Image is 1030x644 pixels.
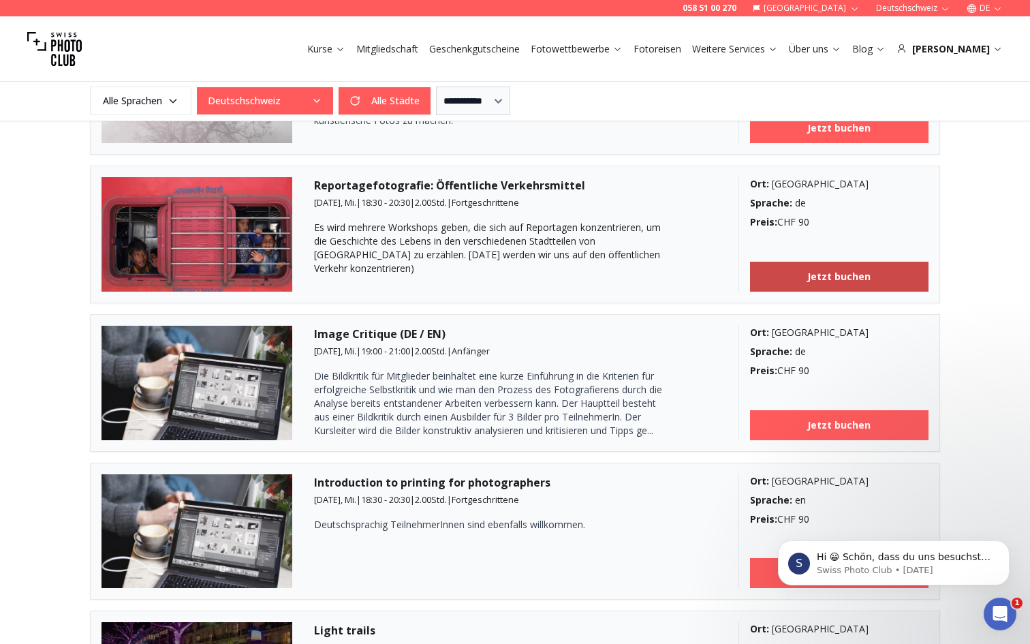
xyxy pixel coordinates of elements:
b: Sprache : [750,493,792,506]
span: Es wird mehrere Workshops geben, die sich auf Reportagen konzentrieren, um die Geschichte des Leb... [314,221,661,275]
a: Mitgliedschaft [356,42,418,56]
b: Jetzt buchen [807,121,871,135]
b: Jetzt buchen [807,270,871,283]
button: Mitgliedschaft [351,40,424,59]
img: Image Critique (DE / EN) [102,326,292,440]
div: [GEOGRAPHIC_DATA] [750,326,929,339]
b: Jetzt buchen [807,418,871,432]
a: Geschenkgutscheine [429,42,520,56]
div: en [750,493,929,507]
span: 18:30 - 20:30 [361,196,410,209]
span: 19:00 - 21:00 [361,345,410,357]
div: [GEOGRAPHIC_DATA] [750,622,929,636]
a: Jetzt buchen [750,558,929,588]
button: Fotoreisen [628,40,687,59]
button: Alle Städte [339,87,431,114]
a: Jetzt buchen [750,410,929,440]
h3: Introduction to printing for photographers [314,474,717,491]
div: [GEOGRAPHIC_DATA] [750,474,929,488]
img: Introduction to printing for photographers [102,474,292,589]
a: Blog [852,42,886,56]
h3: Image Critique (DE / EN) [314,326,717,342]
small: | | | [314,196,519,209]
button: Alle Sprachen [90,87,191,115]
span: [DATE], Mi. [314,493,356,506]
span: 2.00 Std. [415,493,447,506]
b: Sprache : [750,345,792,358]
span: Anfänger [452,345,490,357]
div: CHF [750,215,929,229]
a: Fotowettbewerbe [531,42,623,56]
iframe: Intercom live chat [984,598,1016,630]
img: Swiss photo club [27,22,82,76]
span: [DATE], Mi. [314,345,356,357]
span: 1 [1012,598,1023,609]
div: CHF [750,512,929,526]
div: [PERSON_NAME] [896,42,1003,56]
button: Weitere Services [687,40,783,59]
button: Deutschschweiz [197,87,333,114]
b: Preis : [750,215,777,228]
span: Die Bildkritik für Mitglieder beinhaltet eine kurze Einführung in die Kriterien für erfolgreiche ... [314,369,662,437]
span: Fortgeschrittene [452,196,519,209]
h3: Light trails [314,622,717,639]
button: Kurse [302,40,351,59]
a: Über uns [789,42,841,56]
span: 18:30 - 20:30 [361,493,410,506]
span: 2.00 Std. [415,345,447,357]
div: de [750,196,929,210]
span: Fortgeschrittene [452,493,519,506]
button: Blog [847,40,891,59]
a: Jetzt buchen [750,262,929,292]
span: [DATE], Mi. [314,196,356,209]
b: Preis : [750,364,777,377]
a: Fotoreisen [634,42,681,56]
b: Ort : [750,474,769,487]
span: 90 [798,215,809,228]
span: Alle Sprachen [92,89,189,113]
a: Kurse [307,42,345,56]
h3: Reportagefotografie: Öffentliche Verkehrsmittel [314,177,717,194]
b: Ort : [750,177,769,190]
a: 058 51 00 270 [683,3,736,14]
small: | | | [314,493,519,506]
button: Geschenkgutscheine [424,40,525,59]
p: Deutschsprachig TeilnehmerInnen sind ebenfalls willkommen. [314,518,668,532]
b: Ort : [750,622,769,635]
button: Fotowettbewerbe [525,40,628,59]
b: Ort : [750,326,769,339]
iframe: Intercom notifications message [758,512,1030,607]
span: 90 [798,364,809,377]
div: de [750,345,929,358]
b: Sprache : [750,196,792,209]
a: Weitere Services [692,42,778,56]
div: [GEOGRAPHIC_DATA] [750,177,929,191]
button: Über uns [783,40,847,59]
img: Reportagefotografie: Öffentliche Verkehrsmittel [102,177,292,292]
a: Jetzt buchen [750,113,929,143]
small: | | | [314,345,490,357]
span: 2.00 Std. [415,196,447,209]
div: CHF [750,364,929,378]
b: Preis : [750,512,777,525]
